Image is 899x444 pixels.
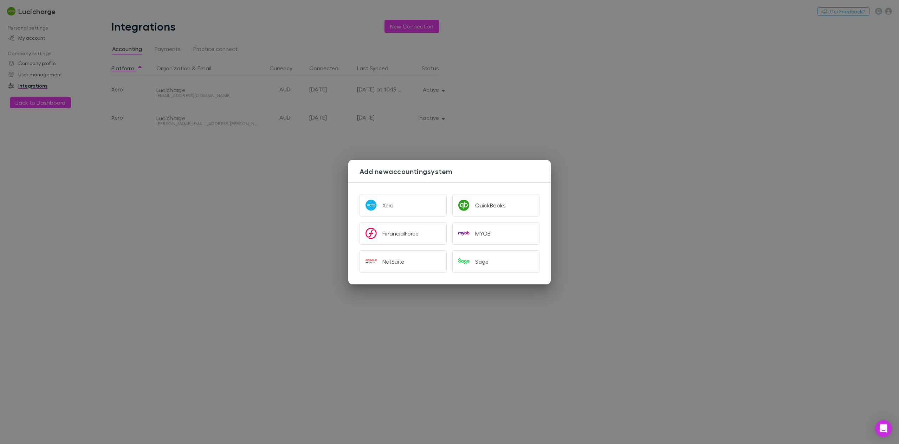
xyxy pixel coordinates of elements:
[458,256,470,267] img: Sage's Logo
[360,194,447,217] button: Xero
[366,228,377,239] img: FinancialForce's Logo
[475,230,491,237] div: MYOB
[458,200,470,211] img: QuickBooks's Logo
[366,256,377,267] img: NetSuite's Logo
[875,420,892,437] div: Open Intercom Messenger
[382,258,404,265] div: NetSuite
[475,202,506,209] div: QuickBooks
[452,194,539,217] button: QuickBooks
[360,222,447,245] button: FinancialForce
[360,167,551,175] h3: Add new accounting system
[452,250,539,273] button: Sage
[382,202,394,209] div: Xero
[475,258,489,265] div: Sage
[452,222,539,245] button: MYOB
[366,200,377,211] img: Xero's Logo
[382,230,419,237] div: FinancialForce
[458,228,470,239] img: MYOB's Logo
[360,250,447,273] button: NetSuite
